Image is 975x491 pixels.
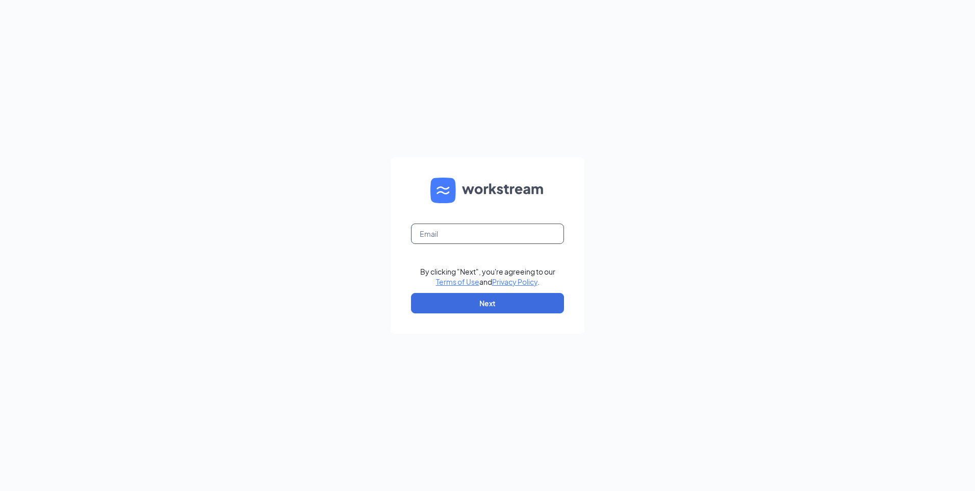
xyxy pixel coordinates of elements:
a: Terms of Use [436,277,479,286]
button: Next [411,293,564,313]
img: WS logo and Workstream text [430,178,545,203]
div: By clicking "Next", you're agreeing to our and . [420,266,555,287]
a: Privacy Policy [492,277,537,286]
input: Email [411,224,564,244]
